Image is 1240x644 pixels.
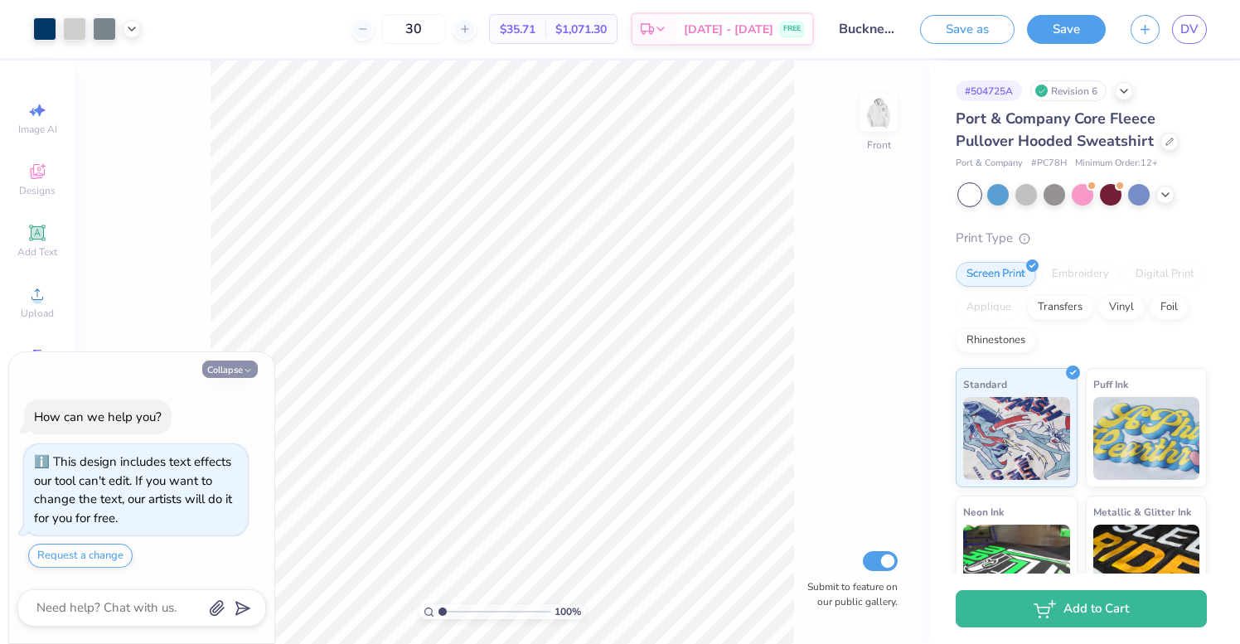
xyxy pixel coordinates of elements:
[18,123,57,136] span: Image AI
[956,262,1036,287] div: Screen Print
[1180,20,1199,39] span: DV
[963,397,1070,480] img: Standard
[1075,157,1158,171] span: Minimum Order: 12 +
[1093,397,1200,480] img: Puff Ink
[963,375,1007,393] span: Standard
[956,109,1155,151] span: Port & Company Core Fleece Pullover Hooded Sweatshirt
[1098,295,1145,320] div: Vinyl
[1093,525,1200,608] img: Metallic & Glitter Ink
[1172,15,1207,44] a: DV
[555,604,581,619] span: 100 %
[28,544,133,568] button: Request a change
[500,21,535,38] span: $35.71
[956,295,1022,320] div: Applique
[684,21,773,38] span: [DATE] - [DATE]
[19,184,56,197] span: Designs
[956,590,1207,627] button: Add to Cart
[867,138,891,153] div: Front
[826,12,908,46] input: Untitled Design
[862,96,895,129] img: Front
[381,14,446,44] input: – –
[1041,262,1120,287] div: Embroidery
[1150,295,1189,320] div: Foil
[34,453,232,526] div: This design includes text effects our tool can't edit. If you want to change the text, our artist...
[34,409,162,425] div: How can we help you?
[956,80,1022,101] div: # 504725A
[798,579,898,609] label: Submit to feature on our public gallery.
[21,307,54,320] span: Upload
[1093,375,1128,393] span: Puff Ink
[555,21,607,38] span: $1,071.30
[1031,157,1067,171] span: # PC78H
[1030,80,1107,101] div: Revision 6
[1125,262,1205,287] div: Digital Print
[963,503,1004,521] span: Neon Ink
[1027,15,1106,44] button: Save
[956,229,1207,248] div: Print Type
[1093,503,1191,521] span: Metallic & Glitter Ink
[783,23,801,35] span: FREE
[202,361,258,378] button: Collapse
[956,157,1023,171] span: Port & Company
[956,328,1036,353] div: Rhinestones
[963,525,1070,608] img: Neon Ink
[1027,295,1093,320] div: Transfers
[920,15,1015,44] button: Save as
[17,245,57,259] span: Add Text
